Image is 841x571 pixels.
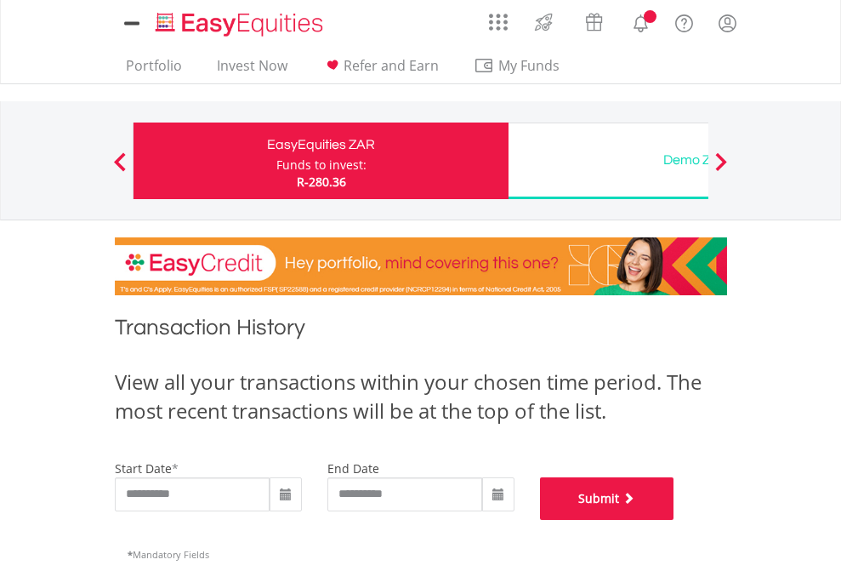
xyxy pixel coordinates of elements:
[115,368,727,426] div: View all your transactions within your chosen time period. The most recent transactions will be a...
[315,57,446,83] a: Refer and Earn
[149,4,330,38] a: Home page
[115,460,172,477] label: start date
[119,57,189,83] a: Portfolio
[128,548,209,561] span: Mandatory Fields
[478,4,519,31] a: AppsGrid
[103,161,137,178] button: Previous
[210,57,294,83] a: Invest Now
[115,312,727,351] h1: Transaction History
[540,477,674,520] button: Submit
[619,4,662,38] a: Notifications
[276,157,367,174] div: Funds to invest:
[297,174,346,190] span: R-280.36
[580,9,608,36] img: vouchers-v2.svg
[662,4,706,38] a: FAQ's and Support
[327,460,379,477] label: end date
[530,9,558,36] img: thrive-v2.svg
[489,13,508,31] img: grid-menu-icon.svg
[115,237,727,295] img: EasyCredit Promotion Banner
[144,133,498,157] div: EasyEquities ZAR
[704,161,738,178] button: Next
[344,56,439,75] span: Refer and Earn
[474,54,585,77] span: My Funds
[152,10,330,38] img: EasyEquities_Logo.png
[569,4,619,36] a: Vouchers
[706,4,749,42] a: My Profile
